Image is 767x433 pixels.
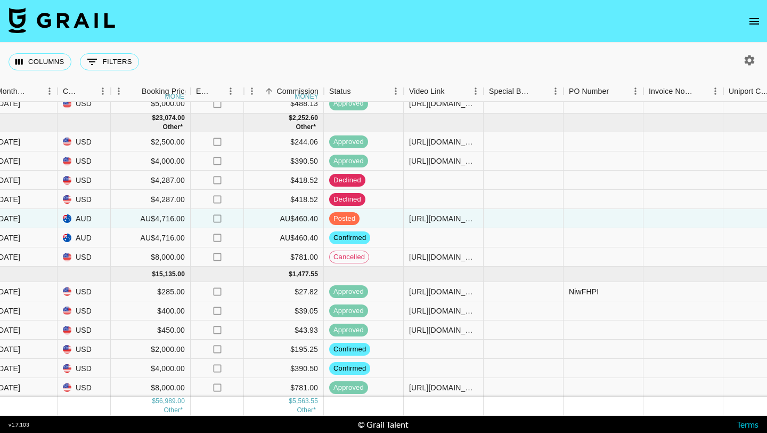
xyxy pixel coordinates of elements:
div: $2,000.00 [111,340,191,359]
div: USD [58,282,111,301]
div: AUD [58,209,111,228]
div: Currency [63,81,80,102]
div: money [295,93,319,100]
div: $285.00 [111,282,191,301]
div: 23,074.00 [156,114,185,123]
div: NiwFHPI [569,286,599,297]
div: v 1.7.103 [9,421,29,428]
button: Menu [223,83,239,99]
button: Sort [609,84,624,99]
span: approved [329,287,368,297]
div: Status [324,81,404,102]
div: Status [329,81,351,102]
div: $ [152,114,156,123]
div: $8,000.00 [111,378,191,397]
div: 5,563.55 [292,397,318,406]
div: AU$4,716.00 [111,228,191,247]
div: $195.25 [244,340,324,359]
div: $390.50 [244,359,324,378]
div: $8,000.00 [111,247,191,267]
button: Show filters [80,53,139,70]
div: $5,000.00 [111,94,191,114]
div: Special Booking Type [484,81,564,102]
div: $ [152,270,156,279]
div: https://www.tiktok.com/@tiazakher/video/7544474954855615751 [409,156,478,166]
div: https://www.tiktok.com/@yohanaortizzz/video/7547888396694211870?_r=1&_t=ZP-8zZPQqqOKqs [409,325,478,335]
div: AUD [58,228,111,247]
div: Video Link [409,81,445,102]
div: Expenses: Remove Commission? [191,81,244,102]
span: confirmed [329,364,370,374]
span: AU$ 9,432.00 [162,123,183,131]
span: AU$ 920.80 [297,407,316,414]
div: 2,252.60 [292,114,318,123]
div: https://www.instagram.com/reel/DOhfAyGjkz8/ [409,286,478,297]
div: USD [58,132,111,151]
button: Menu [244,83,260,99]
div: $4,287.00 [111,190,191,209]
div: $4,000.00 [111,359,191,378]
span: declined [329,175,365,186]
button: Sort [351,84,366,99]
div: © Grail Talent [358,419,409,430]
div: USD [58,94,111,114]
button: Sort [211,84,226,99]
div: $4,000.00 [111,151,191,171]
div: $4,287.00 [111,171,191,190]
div: $43.93 [244,320,324,340]
button: Sort [262,84,276,99]
div: https://www.tiktok.com/@yohanaortizzz/video/7543341752795532575 [409,252,478,262]
button: Sort [80,84,95,99]
button: Sort [533,84,548,99]
div: $ [289,114,292,123]
button: Menu [627,83,643,99]
button: Sort [692,84,707,99]
span: confirmed [329,233,370,243]
div: $ [289,397,292,406]
button: Menu [42,83,58,99]
button: open drawer [744,11,765,32]
a: Terms [737,419,758,429]
div: USD [58,378,111,397]
div: AU$460.40 [244,228,324,247]
div: money [165,93,189,100]
div: Commission [276,81,319,102]
div: $27.82 [244,282,324,301]
div: USD [58,171,111,190]
div: Currency [58,81,111,102]
span: approved [329,137,368,147]
div: 56,989.00 [156,397,185,406]
div: $244.06 [244,132,324,151]
div: USD [58,247,111,267]
span: approved [329,306,368,316]
div: https://www.instagram.com/p/DOvHFKMD4F6/ [409,213,478,224]
div: $ [152,397,156,406]
div: AU$4,716.00 [111,209,191,228]
div: Booking Price [142,81,189,102]
button: Menu [95,83,111,99]
div: USD [58,340,111,359]
span: AU$ 920.80 [296,123,316,131]
span: approved [329,99,368,109]
button: Select columns [9,53,71,70]
div: https://www.tiktok.com/@yohanaortizzz/video/7543341752795532575 [409,382,478,393]
span: posted [329,214,360,224]
button: Menu [111,83,127,99]
div: USD [58,359,111,378]
span: declined [329,195,365,205]
div: USD [58,151,111,171]
button: Sort [27,84,42,99]
div: USD [58,190,111,209]
button: Menu [548,83,564,99]
div: $418.52 [244,190,324,209]
span: cancelled [330,252,369,262]
div: AU$460.40 [244,209,324,228]
div: $390.50 [244,151,324,171]
button: Menu [707,83,723,99]
div: $781.00 [244,378,324,397]
img: Grail Talent [9,7,115,33]
div: $781.00 [244,247,324,267]
div: USD [58,320,111,340]
div: $488.13 [244,94,324,114]
div: $ [289,270,292,279]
